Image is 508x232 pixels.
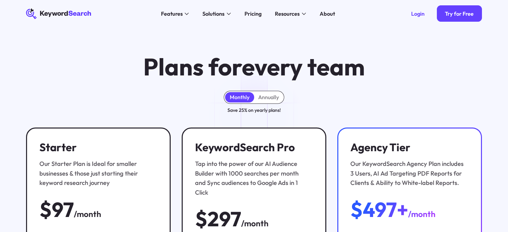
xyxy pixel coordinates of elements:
[39,141,154,154] h3: Starter
[258,94,279,100] div: Annually
[244,10,262,18] div: Pricing
[195,208,241,230] div: $297
[39,199,74,221] div: $97
[195,159,310,198] div: Tap into the power of our AI Audience Builder with 1000 searches per month and Sync audiences to ...
[240,8,266,19] a: Pricing
[195,141,310,154] h3: KeywordSearch Pro
[39,159,154,188] div: Our Starter Plan is Ideal for smaller businesses & those just starting their keyword research jou...
[202,10,224,18] div: Solutions
[227,106,281,114] div: Save 25% on yearly plans!
[403,5,433,22] a: Login
[350,199,408,221] div: $497+
[143,54,365,80] h1: Plans for
[437,5,482,22] a: Try for Free
[230,94,249,100] div: Monthly
[320,10,335,18] div: About
[242,52,365,82] span: every team
[74,208,101,220] div: /month
[241,217,269,230] div: /month
[350,141,465,154] h3: Agency Tier
[315,8,339,19] a: About
[275,10,300,18] div: Resources
[411,10,425,17] div: Login
[161,10,183,18] div: Features
[350,159,465,188] div: Our KeywordSearch Agency Plan includes 3 Users, AI Ad Targeting PDF Reports for Clients & Ability...
[408,208,436,220] div: /month
[445,10,474,17] div: Try for Free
